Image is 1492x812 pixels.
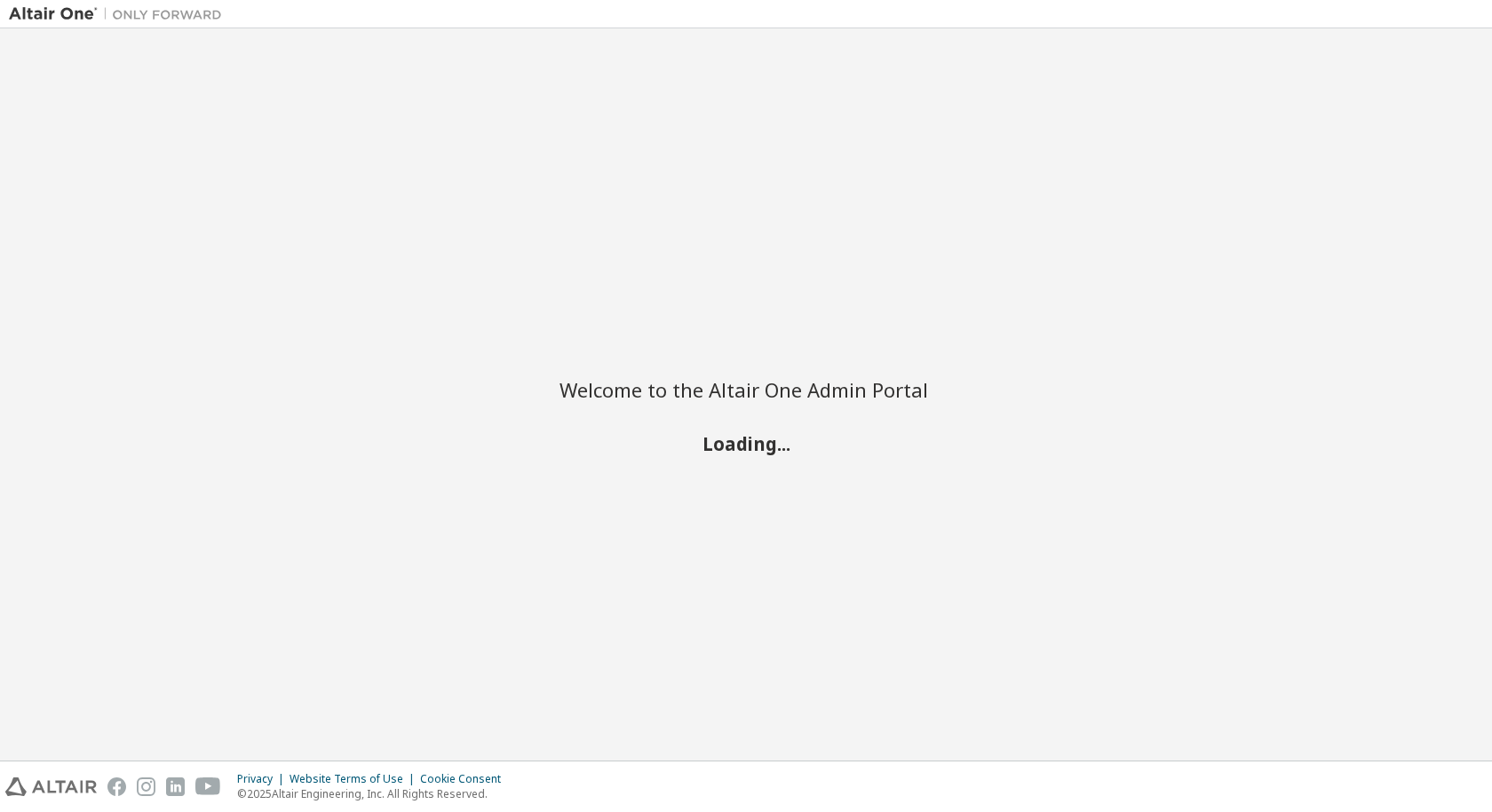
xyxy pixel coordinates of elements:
[137,777,155,796] img: instagram.svg
[559,377,932,402] h2: Welcome to the Altair One Admin Portal
[5,777,97,796] img: altair_logo.svg
[420,772,512,786] div: Cookie Consent
[290,772,420,786] div: Website Terms of Use
[237,772,290,786] div: Privacy
[166,777,185,796] img: linkedin.svg
[195,777,221,796] img: youtube.svg
[559,431,932,454] h2: Loading...
[107,777,126,796] img: facebook.svg
[237,786,512,801] p: © 2025 Altair Engineering, Inc. All Rights Reserved.
[9,5,231,23] img: Altair One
